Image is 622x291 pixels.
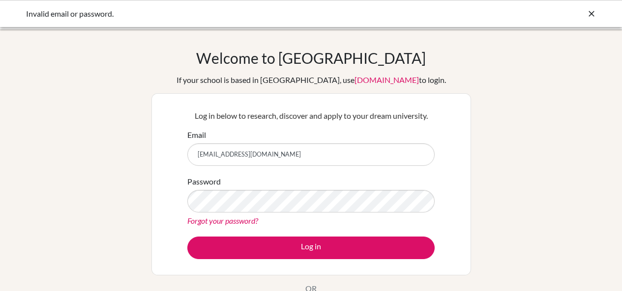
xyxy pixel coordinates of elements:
[196,49,426,67] h1: Welcome to [GEOGRAPHIC_DATA]
[187,129,206,141] label: Email
[187,216,258,225] a: Forgot your password?
[355,75,419,84] a: [DOMAIN_NAME]
[26,8,449,20] div: Invalid email or password.
[187,110,435,122] p: Log in below to research, discover and apply to your dream university.
[187,237,435,259] button: Log in
[177,74,446,86] div: If your school is based in [GEOGRAPHIC_DATA], use to login.
[187,176,221,187] label: Password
